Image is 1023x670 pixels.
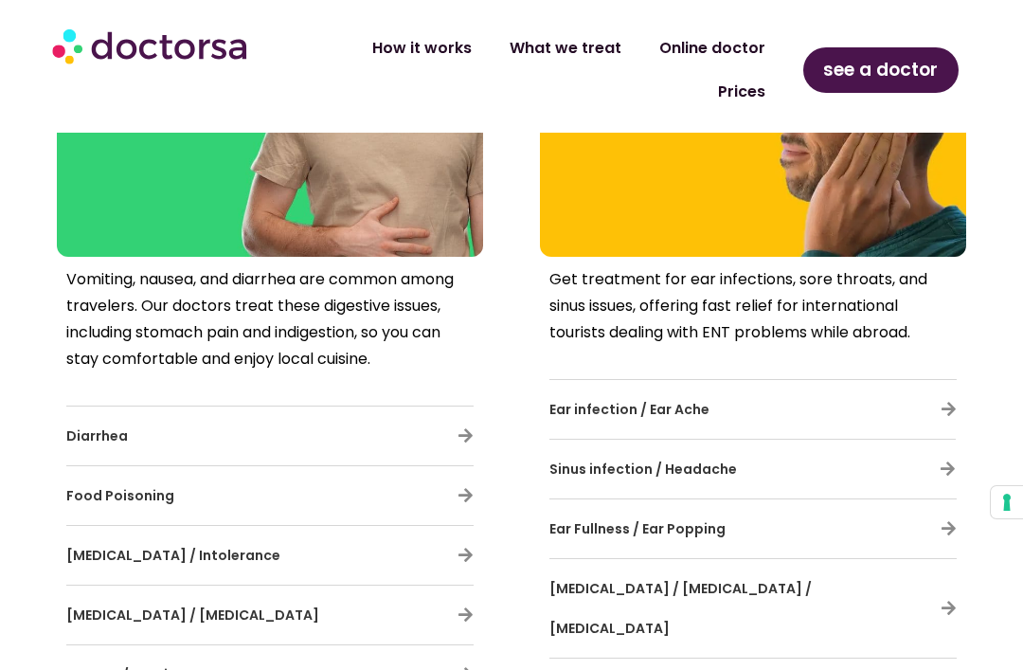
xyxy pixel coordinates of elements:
[549,519,726,538] span: Ear Fullness / Ear Popping
[803,47,959,93] a: see a doctor
[66,266,474,372] p: Vomiting, nausea, and diarrhea are common among travelers. Our doctors treat these digestive issu...
[66,606,319,625] span: [MEDICAL_DATA] / [MEDICAL_DATA]
[280,27,784,114] nav: Menu
[549,460,737,479] span: Sinus infection / Headache
[991,486,1023,518] button: Your consent preferences for tracking technologies
[549,400,709,419] span: Ear infection / Ear Ache
[491,27,640,70] a: What we treat
[549,266,957,346] p: Get treatment for ear infections, sore throats, and sinus issues, offering fast relief for intern...
[823,55,938,85] span: see a doctor
[549,579,812,638] span: [MEDICAL_DATA] / [MEDICAL_DATA] / [MEDICAL_DATA]
[66,486,174,505] span: Food Poisoning
[640,27,784,70] a: Online doctor
[66,426,128,445] span: Diarrhea
[353,27,491,70] a: How it works
[699,70,784,114] a: Prices
[66,546,280,565] span: [MEDICAL_DATA] / Intolerance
